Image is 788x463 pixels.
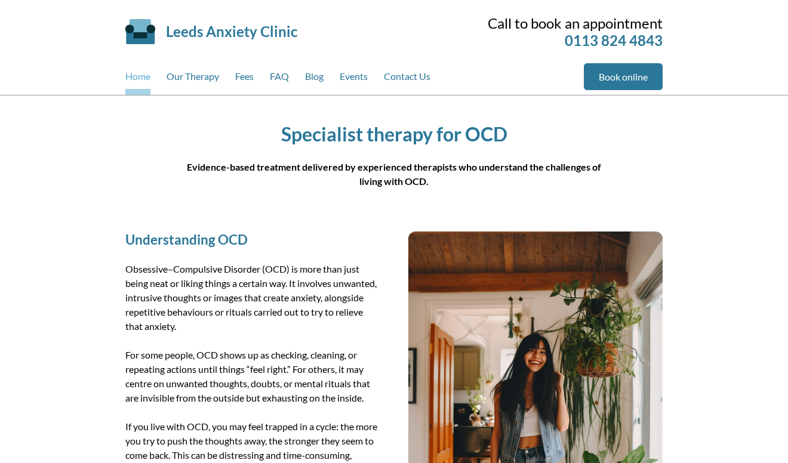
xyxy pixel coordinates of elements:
[384,63,430,95] a: Contact Us
[584,63,663,90] a: Book online
[166,23,297,40] a: Leeds Anxiety Clinic
[305,63,324,95] a: Blog
[125,262,380,334] p: Obsessive–Compulsive Disorder (OCD) is more than just being neat or liking things a certain way. ...
[125,348,380,405] p: For some people, OCD shows up as checking, cleaning, or repeating actions until things “feel righ...
[235,63,254,95] a: Fees
[340,63,368,95] a: Events
[125,231,380,248] h2: Understanding OCD
[185,122,603,146] h1: Specialist therapy for OCD
[187,161,601,187] strong: Evidence-based treatment delivered by experienced therapists who understand the challenges of liv...
[565,32,663,49] a: 0113 824 4843
[167,63,219,95] a: Our Therapy
[270,63,289,95] a: FAQ
[125,63,150,95] a: Home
